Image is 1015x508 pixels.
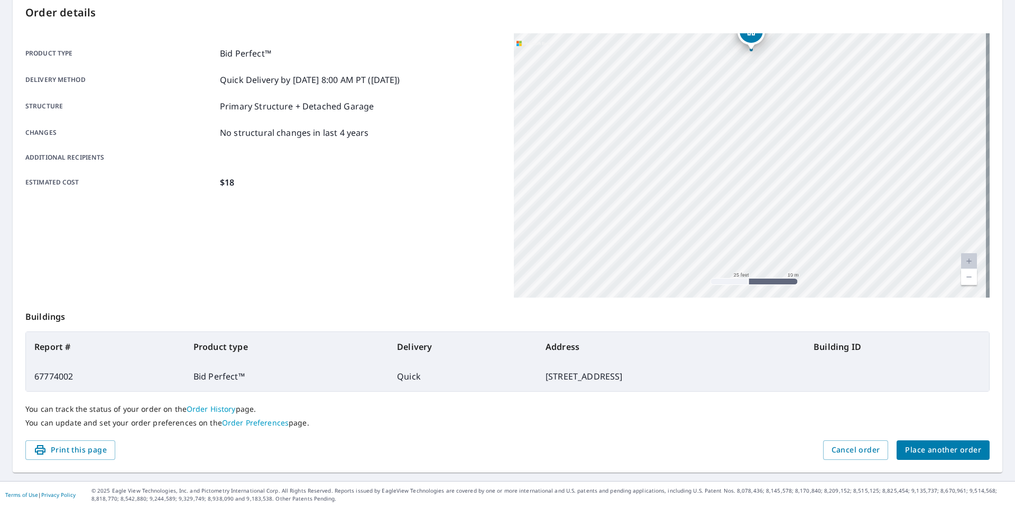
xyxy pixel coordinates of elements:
th: Address [537,332,805,362]
th: Delivery [389,332,537,362]
p: No structural changes in last 4 years [220,126,369,139]
td: Quick [389,362,537,391]
th: Report # [26,332,185,362]
p: Bid Perfect™ [220,47,271,60]
p: Additional recipients [25,153,216,162]
a: Order Preferences [222,418,289,428]
a: Privacy Policy [41,491,76,498]
span: Cancel order [832,444,880,457]
a: Current Level 20, Zoom Out [961,269,977,285]
p: Structure [25,100,216,113]
button: Cancel order [823,440,889,460]
td: 67774002 [26,362,185,391]
p: © 2025 Eagle View Technologies, Inc. and Pictometry International Corp. All Rights Reserved. Repo... [91,487,1010,503]
a: Current Level 20, Zoom In Disabled [961,253,977,269]
a: Order History [187,404,236,414]
p: Primary Structure + Detached Garage [220,100,374,113]
p: Quick Delivery by [DATE] 8:00 AM PT ([DATE]) [220,73,400,86]
span: Print this page [34,444,107,457]
a: Terms of Use [5,491,38,498]
span: Place another order [905,444,981,457]
p: Delivery method [25,73,216,86]
button: Place another order [897,440,990,460]
td: [STREET_ADDRESS] [537,362,805,391]
p: | [5,492,76,498]
p: Changes [25,126,216,139]
td: Bid Perfect™ [185,362,389,391]
th: Building ID [805,332,989,362]
div: Dropped pin, building 1, Residential property, 15471 Emerald Dr La Pine, OR 97739 [737,17,765,50]
p: You can update and set your order preferences on the page. [25,418,990,428]
th: Product type [185,332,389,362]
p: Product type [25,47,216,60]
p: Estimated cost [25,176,216,189]
p: $18 [220,176,234,189]
p: Order details [25,5,990,21]
p: Buildings [25,298,990,331]
p: You can track the status of your order on the page. [25,404,990,414]
button: Print this page [25,440,115,460]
